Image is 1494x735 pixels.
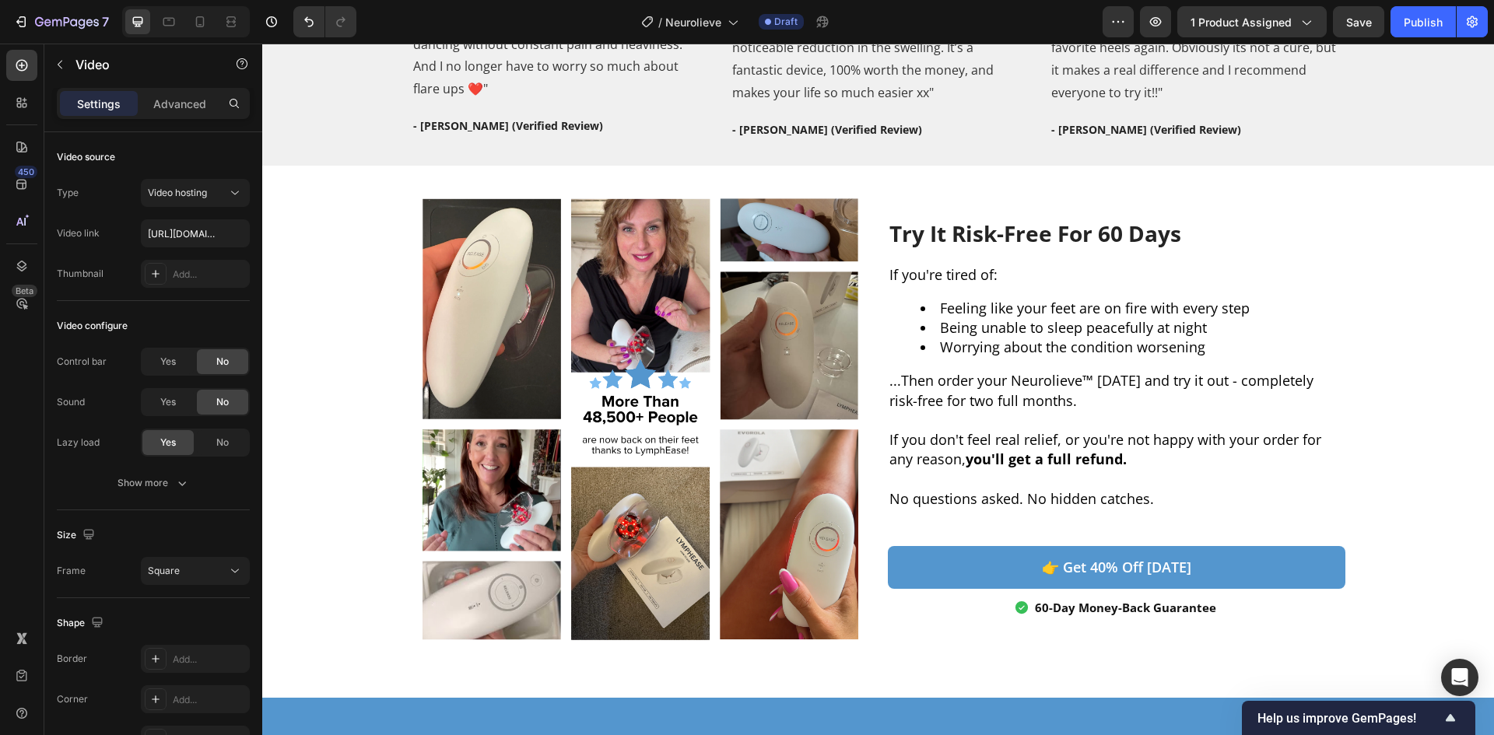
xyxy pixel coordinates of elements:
[665,14,721,30] span: Neurolieve
[1346,16,1372,29] span: Save
[57,319,128,333] div: Video configure
[774,15,798,29] span: Draft
[102,12,109,31] p: 7
[626,502,1083,545] a: 👉 get 40% off [DATE]
[6,6,116,37] button: 7
[773,554,954,575] p: 60-Day Money-Back Guarantee
[57,395,85,409] div: Sound
[216,395,229,409] span: No
[141,179,250,207] button: Video hosting
[149,147,607,604] img: gempages_484079042358674603-b0cdf807-399d-4299-b643-7b5bfba6e085.png
[262,44,1494,735] iframe: Design area
[12,285,37,297] div: Beta
[57,525,98,546] div: Size
[57,564,86,578] div: Frame
[780,515,929,533] p: 👉 get 40% off [DATE]
[141,219,250,247] input: Insert video url here
[216,355,229,369] span: No
[160,436,176,450] span: Yes
[1191,14,1292,30] span: 1 product assigned
[626,174,1083,205] h2: Try It Risk-Free For 60 Days
[57,150,115,164] div: Video source
[57,436,100,450] div: Lazy load
[1333,6,1384,37] button: Save
[57,692,88,706] div: Corner
[57,226,100,240] div: Video link
[75,55,208,74] p: Video
[216,436,229,450] span: No
[173,693,246,707] div: Add...
[57,469,250,497] button: Show more
[470,79,660,93] strong: - [PERSON_NAME] (Verified Review)
[658,14,662,30] span: /
[658,275,1082,294] li: Being unable to sleep peacefully at night
[1391,6,1456,37] button: Publish
[658,294,1082,313] li: Worrying about the condition worsening
[15,166,37,178] div: 450
[160,355,176,369] span: Yes
[57,355,107,369] div: Control bar
[148,187,207,198] span: Video hosting
[141,557,250,585] button: Square
[57,613,107,634] div: Shape
[77,96,121,112] p: Settings
[627,446,1082,465] p: No questions asked. No hidden catches.
[173,653,246,667] div: Add...
[148,565,180,576] span: Square
[153,96,206,112] p: Advanced
[1441,659,1478,696] div: Open Intercom Messenger
[1257,709,1460,727] button: Show survey - Help us improve GemPages!
[1257,711,1441,726] span: Help us improve GemPages!
[57,267,103,281] div: Thumbnail
[627,387,1082,425] p: If you don't feel real relief, or you're not happy with your order for any reason,
[117,475,190,491] div: Show more
[658,255,1082,275] li: Feeling like your feet are on fire with every step
[173,268,246,282] div: Add...
[703,406,864,425] strong: you'll get a full refund.
[1404,14,1443,30] div: Publish
[57,652,87,666] div: Border
[627,222,1082,241] p: If you're tired of:
[789,79,979,93] strong: - [PERSON_NAME] (Verified Review)
[293,6,356,37] div: Undo/Redo
[627,327,1082,366] p: ...Then order your Neurolieve™ [DATE] and try it out - completely risk-free for two full months.
[1177,6,1327,37] button: 1 product assigned
[57,186,79,200] div: Type
[160,395,176,409] span: Yes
